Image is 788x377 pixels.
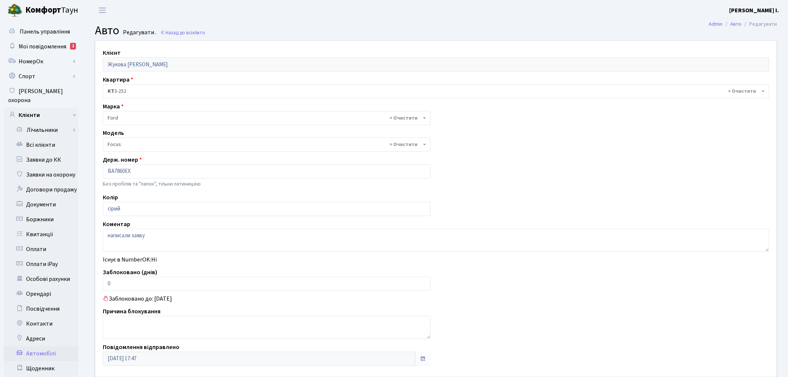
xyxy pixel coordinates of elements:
[4,167,78,182] a: Заявки на охорону
[4,272,78,286] a: Особові рахунки
[108,88,760,95] span: <b>КТ</b>&nbsp;&nbsp;&nbsp;&nbsp;3-252
[25,4,78,17] span: Таун
[730,20,741,28] a: Авто
[4,152,78,167] a: Заявки до КК
[4,54,78,69] a: НомерОк
[709,20,722,28] a: Admin
[4,39,78,54] a: Мої повідомлення1
[95,22,119,39] span: Авто
[4,212,78,227] a: Боржники
[9,123,78,137] a: Лічильники
[151,256,157,264] span: Ні
[103,84,769,98] span: <b>КТ</b>&nbsp;&nbsp;&nbsp;&nbsp;3-252
[103,75,133,84] label: Квартира
[103,193,118,202] label: Колір
[97,294,775,303] div: Заблоковано до: [DATE]
[103,129,124,137] label: Модель
[4,84,78,108] a: [PERSON_NAME] охорона
[121,29,156,36] small: Редагувати .
[103,48,121,57] label: Клієнт
[4,137,78,152] a: Всі клієнти
[729,6,779,15] a: [PERSON_NAME] І.
[160,29,205,36] a: Назад до всіхАвто
[103,137,430,152] span: Focus
[4,197,78,212] a: Документи
[108,88,114,95] b: КТ
[4,346,78,361] a: Автомобілі
[390,141,417,148] span: Видалити всі елементи
[698,16,788,32] nav: breadcrumb
[741,20,777,28] li: Редагувати
[70,43,76,50] div: 1
[4,257,78,272] a: Оплати iPay
[103,343,179,352] label: Повідомлення відправлено
[103,111,430,125] span: Ford
[4,69,78,84] a: Спорт
[97,255,775,264] div: Існує в NumberOK:
[108,141,421,148] span: Focus
[19,42,66,51] span: Мої повідомлення
[4,24,78,39] a: Панель управління
[4,316,78,331] a: Контакти
[108,114,421,122] span: Ford
[103,307,161,316] label: Причина блокування
[390,114,417,122] span: Видалити всі елементи
[4,331,78,346] a: Адреси
[103,268,157,277] label: Заблоковано (днів)
[4,301,78,316] a: Посвідчення
[194,29,205,36] span: Авто
[728,88,756,95] span: Видалити всі елементи
[103,102,124,111] label: Марка
[4,286,78,301] a: Орендарі
[4,182,78,197] a: Договори продажу
[4,361,78,376] a: Щоденник
[20,28,70,36] span: Панель управління
[93,4,112,16] button: Переключити навігацію
[103,180,430,188] p: Без пробілів та "лапок", тільки латиницею
[4,242,78,257] a: Оплати
[25,4,61,16] b: Комфорт
[7,3,22,18] img: logo.png
[103,220,130,229] label: Коментар
[4,227,78,242] a: Квитанції
[4,108,78,123] a: Клієнти
[103,155,142,164] label: Держ. номер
